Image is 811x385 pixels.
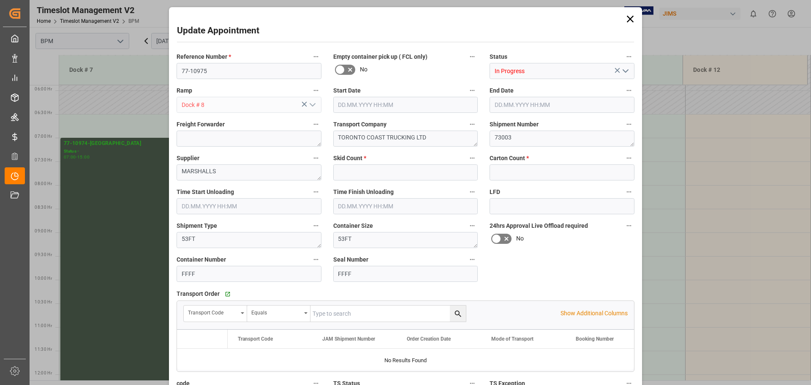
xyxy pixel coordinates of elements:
[333,255,368,264] span: Seal Number
[333,131,478,147] textarea: TORONTO COAST TRUCKING LTD
[467,220,478,231] button: Container Size
[177,164,321,180] textarea: MARSHALLS
[516,234,524,243] span: No
[333,86,361,95] span: Start Date
[177,52,231,61] span: Reference Number
[333,198,478,214] input: DD.MM.YYYY HH:MM
[184,306,247,322] button: open menu
[623,119,634,130] button: Shipment Number
[322,336,375,342] span: JAM Shipment Number
[623,220,634,231] button: 24hrs Approval Live Offload required
[333,154,366,163] span: Skid Count
[623,186,634,197] button: LFD
[333,52,427,61] span: Empty container pick up ( FCL only)
[177,86,192,95] span: Ramp
[177,24,259,38] h2: Update Appointment
[310,254,321,265] button: Container Number
[490,52,507,61] span: Status
[490,120,539,129] span: Shipment Number
[360,65,367,74] span: No
[576,336,614,342] span: Booking Number
[310,51,321,62] button: Reference Number *
[177,232,321,248] textarea: 53FT
[310,186,321,197] button: Time Start Unloading
[490,221,588,230] span: 24hrs Approval Live Offload required
[467,254,478,265] button: Seal Number
[310,85,321,96] button: Ramp
[490,188,500,197] span: LFD
[618,65,631,78] button: open menu
[251,307,301,317] div: Equals
[333,221,373,230] span: Container Size
[247,306,310,322] button: open menu
[333,232,478,248] textarea: 53FT
[310,119,321,130] button: Freight Forwarder
[467,85,478,96] button: Start Date
[310,220,321,231] button: Shipment Type
[333,188,394,197] span: Time Finish Unloading
[490,131,634,147] textarea: 73003
[623,51,634,62] button: Status
[177,289,220,298] span: Transport Order
[450,306,466,322] button: search button
[238,336,273,342] span: Transport Code
[177,221,217,230] span: Shipment Type
[490,154,529,163] span: Carton Count
[467,119,478,130] button: Transport Company
[177,120,225,129] span: Freight Forwarder
[490,86,514,95] span: End Date
[490,97,634,113] input: DD.MM.YYYY HH:MM
[467,153,478,164] button: Skid Count *
[333,97,478,113] input: DD.MM.YYYY HH:MM
[561,309,628,318] p: Show Additional Columns
[407,336,451,342] span: Order Creation Date
[177,154,199,163] span: Supplier
[623,153,634,164] button: Carton Count *
[305,98,318,112] button: open menu
[623,85,634,96] button: End Date
[310,306,466,322] input: Type to search
[177,198,321,214] input: DD.MM.YYYY HH:MM
[177,188,234,197] span: Time Start Unloading
[333,120,386,129] span: Transport Company
[310,153,321,164] button: Supplier
[177,97,321,113] input: Type to search/select
[490,63,634,79] input: Type to search/select
[467,186,478,197] button: Time Finish Unloading
[188,307,238,317] div: Transport Code
[491,336,533,342] span: Mode of Transport
[177,255,226,264] span: Container Number
[467,51,478,62] button: Empty container pick up ( FCL only)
